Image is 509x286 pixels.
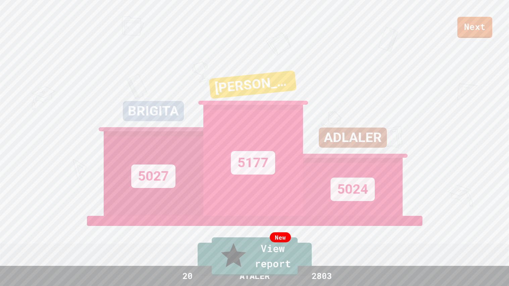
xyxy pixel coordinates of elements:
div: BRIGITA [123,101,184,121]
div: New [270,232,291,242]
div: 5027 [131,164,175,188]
a: View report [212,237,298,276]
div: 5024 [330,178,375,201]
div: 5177 [231,151,275,175]
div: ADLALER [319,128,387,148]
div: [PERSON_NAME] [209,70,297,99]
a: Next [457,17,492,38]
